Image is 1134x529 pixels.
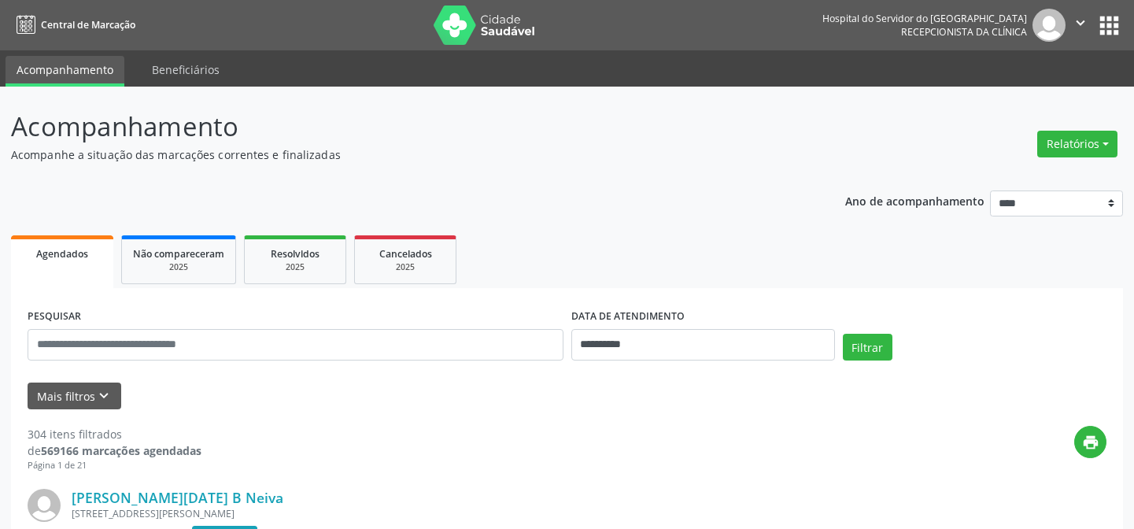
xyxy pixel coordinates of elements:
img: img [28,489,61,522]
button:  [1066,9,1095,42]
a: Acompanhamento [6,56,124,87]
button: Mais filtroskeyboard_arrow_down [28,383,121,410]
span: Não compareceram [133,247,224,261]
div: Hospital do Servidor do [GEOGRAPHIC_DATA] [822,12,1027,25]
p: Acompanhamento [11,107,789,146]
i: keyboard_arrow_down [95,387,113,405]
div: [STREET_ADDRESS][PERSON_NAME] [72,507,870,520]
a: [PERSON_NAME][DATE] B Neiva [72,489,283,506]
button: Relatórios [1037,131,1117,157]
div: de [28,442,201,459]
div: 304 itens filtrados [28,426,201,442]
label: PESQUISAR [28,305,81,329]
span: Cancelados [379,247,432,261]
i: print [1082,434,1099,451]
strong: 569166 marcações agendadas [41,443,201,458]
span: Central de Marcação [41,18,135,31]
button: print [1074,426,1106,458]
span: Agendados [36,247,88,261]
p: Acompanhe a situação das marcações correntes e finalizadas [11,146,789,163]
p: Ano de acompanhamento [845,191,984,210]
i:  [1072,14,1089,31]
button: apps [1095,12,1123,39]
div: 2025 [366,261,445,273]
img: img [1032,9,1066,42]
span: Resolvidos [271,247,320,261]
label: DATA DE ATENDIMENTO [571,305,685,329]
a: Beneficiários [141,56,231,83]
span: Recepcionista da clínica [901,25,1027,39]
a: Central de Marcação [11,12,135,38]
div: 2025 [133,261,224,273]
div: 2025 [256,261,334,273]
div: Página 1 de 21 [28,459,201,472]
button: Filtrar [843,334,892,361]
